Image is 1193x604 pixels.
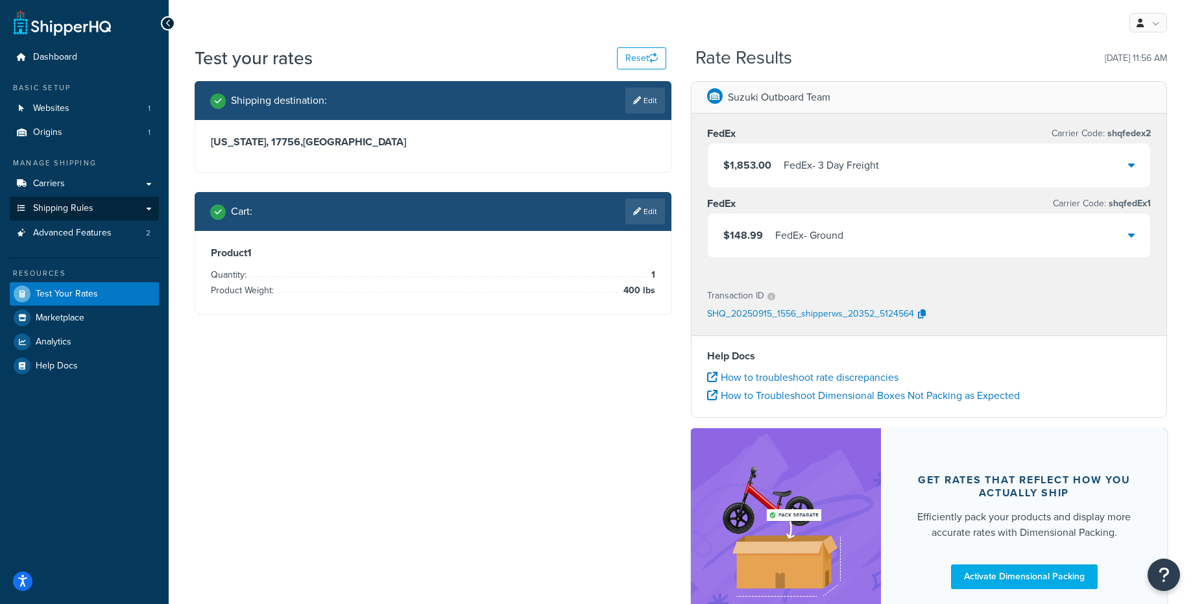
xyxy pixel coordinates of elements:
[784,156,879,175] div: FedEx - 3 Day Freight
[33,178,65,189] span: Carriers
[33,127,62,138] span: Origins
[36,313,84,324] span: Marketplace
[148,103,151,114] span: 1
[10,45,159,69] a: Dashboard
[625,88,665,114] a: Edit
[617,47,666,69] button: Reset
[10,121,159,145] a: Origins1
[10,354,159,378] a: Help Docs
[951,564,1098,589] a: Activate Dimensional Packing
[10,82,159,93] div: Basic Setup
[728,88,830,106] p: Suzuki Outboard Team
[1052,125,1151,143] p: Carrier Code:
[775,226,843,245] div: FedEx - Ground
[33,203,93,214] span: Shipping Rules
[10,197,159,221] a: Shipping Rules
[10,221,159,245] li: Advanced Features
[10,97,159,121] li: Websites
[723,228,763,243] span: $148.99
[10,97,159,121] a: Websites1
[10,282,159,306] a: Test Your Rates
[10,221,159,245] a: Advanced Features2
[36,337,71,348] span: Analytics
[707,348,1151,364] h4: Help Docs
[231,206,252,217] h2: Cart :
[695,48,792,68] h2: Rate Results
[10,330,159,354] a: Analytics
[211,136,655,149] h3: [US_STATE], 17756 , [GEOGRAPHIC_DATA]
[10,268,159,279] div: Resources
[707,388,1020,403] a: How to Troubleshoot Dimensional Boxes Not Packing as Expected
[707,305,914,324] p: SHQ_20250915_1556_shipperws_20352_5124564
[211,268,250,282] span: Quantity:
[620,283,655,298] span: 400 lbs
[10,306,159,330] a: Marketplace
[707,197,736,210] h3: FedEx
[10,121,159,145] li: Origins
[648,267,655,283] span: 1
[723,158,771,173] span: $1,853.00
[231,95,327,106] h2: Shipping destination :
[36,289,98,300] span: Test Your Rates
[1105,127,1151,140] span: shqfedex2
[36,361,78,372] span: Help Docs
[707,370,898,385] a: How to troubleshoot rate discrepancies
[707,127,736,140] h3: FedEx
[33,228,112,239] span: Advanced Features
[195,45,313,71] h1: Test your rates
[146,228,151,239] span: 2
[10,172,159,196] a: Carriers
[1053,195,1151,213] p: Carrier Code:
[148,127,151,138] span: 1
[707,287,764,305] p: Transaction ID
[1148,559,1180,591] button: Open Resource Center
[33,103,69,114] span: Websites
[211,247,655,260] h3: Product 1
[211,284,277,297] span: Product Weight:
[912,509,1136,540] div: Efficiently pack your products and display more accurate rates with Dimensional Packing.
[10,158,159,169] div: Manage Shipping
[33,52,77,63] span: Dashboard
[625,199,665,224] a: Edit
[912,474,1136,500] div: Get rates that reflect how you actually ship
[1105,49,1167,67] p: [DATE] 11:56 AM
[1106,197,1151,210] span: shqfedEx1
